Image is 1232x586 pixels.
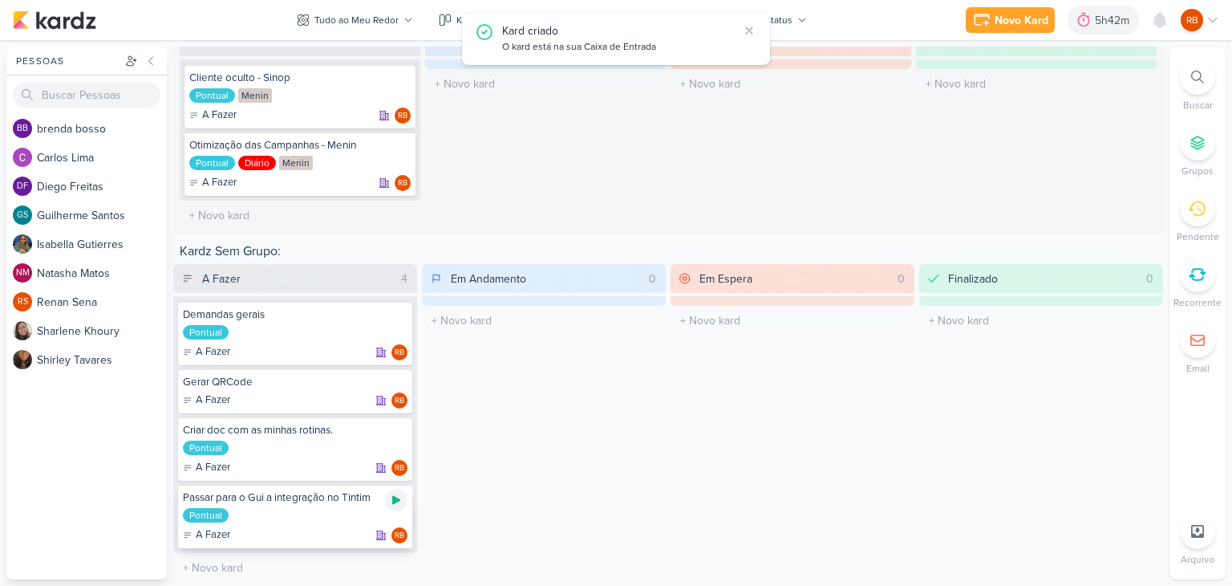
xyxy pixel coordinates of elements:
div: D i e g o F r e i t a s [37,178,167,195]
div: Kard criado [502,22,738,39]
p: A Fazer [202,108,237,124]
p: Recorrente [1173,295,1222,310]
input: + Novo kard [183,204,417,227]
div: Menin [279,156,313,170]
div: Pontual [189,156,235,170]
div: S h a r l e n e K h o u r y [37,323,167,340]
div: A Fazer [202,271,241,287]
input: + Novo kard [428,72,663,96]
div: Demandas gerais [183,307,407,322]
div: A Fazer [183,460,230,476]
div: Rogerio Bispo [391,527,407,543]
p: bb [17,124,28,133]
p: A Fazer [196,344,230,360]
div: Em Andamento [451,271,526,287]
div: Pessoas [13,54,122,68]
p: NM [16,269,30,278]
p: RS [18,298,28,307]
p: Email [1186,361,1210,376]
input: + Novo kard [922,309,1160,332]
img: Carlos Lima [13,148,32,167]
div: S h i r l e y T a v a r e s [37,352,167,368]
img: Sharlene Khoury [13,321,32,340]
div: A Fazer [183,527,230,543]
div: Rogerio Bispo [1181,9,1203,31]
div: Renan Sena [13,292,32,311]
div: C a r l o s L i m a [37,149,167,166]
input: + Novo kard [425,309,663,332]
div: Rogerio Bispo [391,344,407,360]
div: Diego Freitas [13,177,32,196]
div: 5h42m [1095,12,1134,29]
div: A Fazer [183,393,230,409]
div: Passar para o Gui a integração no Tintim [183,490,407,505]
div: Novo Kard [995,12,1048,29]
img: kardz.app [13,10,96,30]
p: RB [1186,13,1198,27]
p: RB [395,532,404,540]
div: Gerar QRCode [183,375,407,389]
div: Responsável: Rogerio Bispo [391,344,407,360]
div: Em Espera [699,271,752,287]
div: Criar doc com as minhas rotinas. [183,423,407,437]
div: Guilherme Santos [13,206,32,225]
div: Responsável: Rogerio Bispo [395,108,411,124]
div: N a t a s h a M a t o s [37,265,167,282]
div: Finalizado [948,271,998,287]
p: RB [395,465,404,473]
input: + Novo kard [919,72,1153,96]
div: Pontual [183,441,229,455]
div: 0 [891,271,911,287]
p: Grupos [1181,164,1214,178]
div: A Fazer [183,344,230,360]
div: Cliente oculto - Sinop [189,71,411,85]
div: A Fazer [189,108,237,124]
div: Kardz Sem Grupo: [173,242,1163,264]
p: DF [17,182,28,191]
div: 0 [642,271,663,287]
p: RB [398,180,407,188]
p: Buscar [1183,98,1213,112]
li: Ctrl + F [1169,59,1226,112]
div: Otimização das Campanhas - Menin [189,138,411,153]
div: Responsável: Rogerio Bispo [395,175,411,191]
p: RB [395,349,404,357]
input: + Novo kard [176,556,414,580]
div: Pontual [183,325,229,340]
div: Rogerio Bispo [395,175,411,191]
img: Shirley Tavares [13,350,32,369]
div: Responsável: Rogerio Bispo [391,527,407,543]
div: Pontual [183,508,229,523]
div: O kard está na sua Caixa de Entrada [502,39,738,55]
div: G u i l h e r m e S a n t o s [37,207,167,224]
p: A Fazer [196,527,230,543]
button: Novo Kard [966,7,1055,33]
input: + Novo kard [674,309,911,332]
p: RB [395,397,404,405]
div: Rogerio Bispo [391,460,407,476]
img: Isabella Gutierres [13,234,32,254]
p: GS [17,211,28,220]
div: Ligar relógio [385,489,407,511]
div: Rogerio Bispo [391,393,407,409]
p: A Fazer [196,460,230,476]
div: R e n a n S e n a [37,294,167,311]
div: Pontual [189,88,235,103]
p: Arquivo [1181,552,1214,567]
div: brenda bosso [13,119,32,138]
div: Responsável: Rogerio Bispo [391,393,407,409]
p: RB [398,112,407,120]
p: Pendente [1177,230,1219,244]
div: Natasha Matos [13,263,32,283]
div: 4 [395,271,414,287]
div: 0 [1140,271,1160,287]
input: Buscar Pessoas [13,82,160,108]
div: b r e n d a b o s s o [37,120,167,137]
div: Diário [238,156,276,170]
p: A Fazer [196,393,230,409]
input: + Novo kard [674,72,908,96]
div: Responsável: Rogerio Bispo [391,460,407,476]
div: A Fazer [189,175,237,191]
p: A Fazer [202,175,237,191]
div: I s a b e l l a G u t i e r r e s [37,236,167,253]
